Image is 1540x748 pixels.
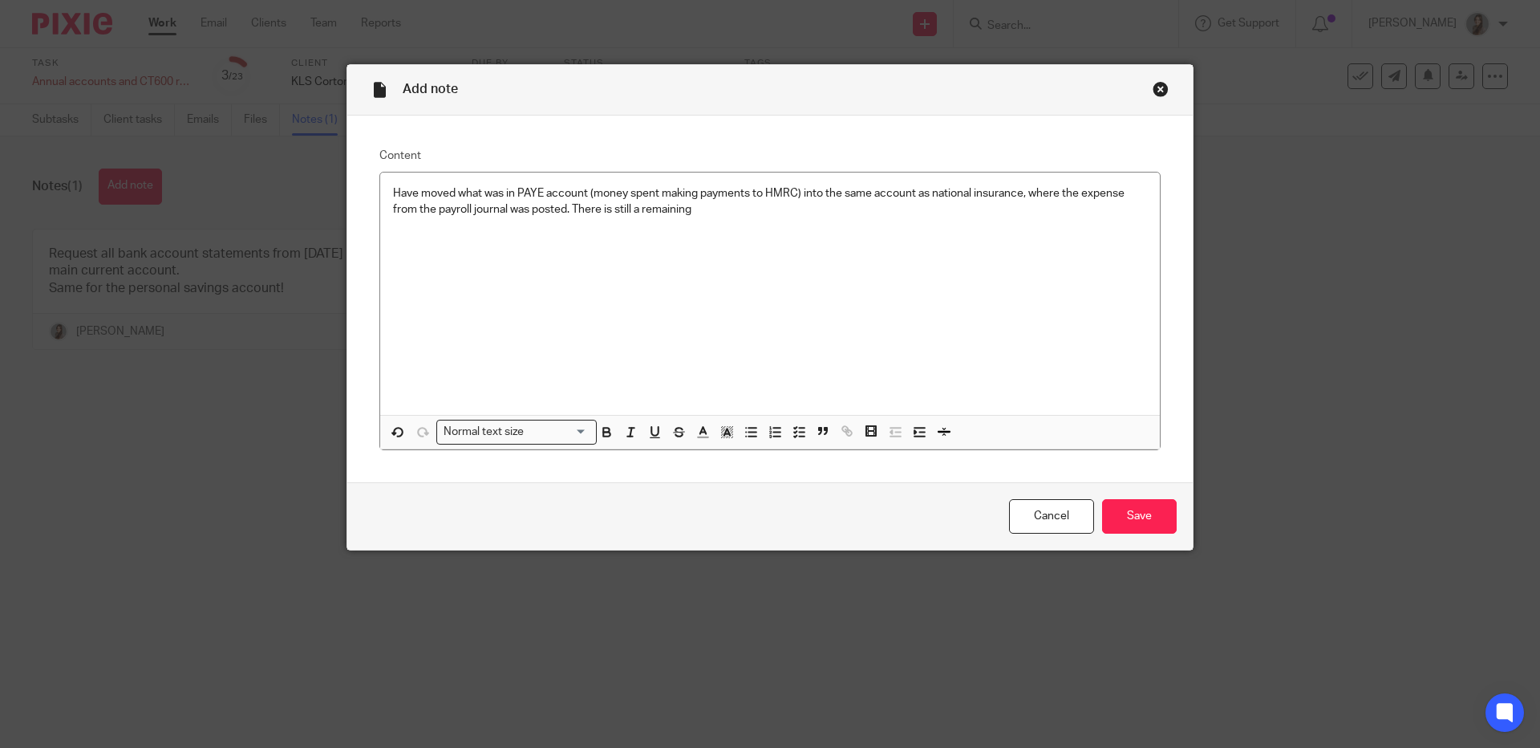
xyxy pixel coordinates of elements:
[393,185,1147,218] p: Have moved what was in PAYE account (money spent making payments to HMRC) into the same account a...
[1153,81,1169,97] div: Close this dialog window
[1102,499,1177,534] input: Save
[379,148,1161,164] label: Content
[529,424,587,441] input: Search for option
[1009,499,1094,534] a: Cancel
[403,83,458,96] span: Add note
[436,420,597,445] div: Search for option
[440,424,528,441] span: Normal text size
